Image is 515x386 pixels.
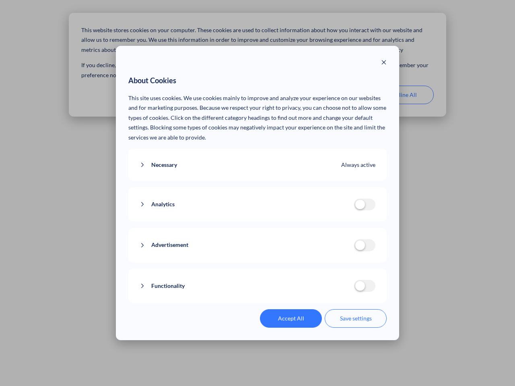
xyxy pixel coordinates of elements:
[140,281,354,291] button: Functionality
[128,93,387,143] p: This site uses cookies. We use cookies mainly to improve and analyze your experience on our websi...
[151,240,188,250] span: Advertisement
[151,160,177,170] span: Necessary
[140,240,354,250] button: Advertisement
[325,309,387,328] button: Save settings
[260,309,322,328] button: Accept All
[341,160,375,170] span: Always active
[151,199,175,209] span: Analytics
[151,281,185,291] span: Functionality
[128,74,176,87] span: About Cookies
[140,199,354,209] button: Analytics
[140,160,342,170] button: Necessary
[381,58,387,68] button: Close modal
